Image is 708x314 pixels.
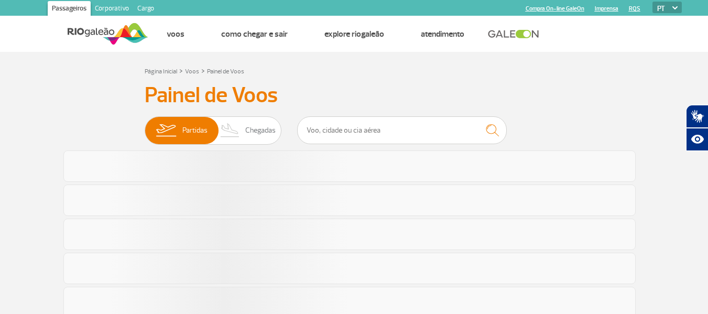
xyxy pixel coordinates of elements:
a: Voos [185,68,199,75]
a: Atendimento [421,29,464,39]
button: Abrir tradutor de língua de sinais. [686,105,708,128]
a: Voos [167,29,184,39]
button: Abrir recursos assistivos. [686,128,708,151]
input: Voo, cidade ou cia aérea [297,116,507,144]
a: Como chegar e sair [221,29,288,39]
a: Passageiros [48,1,91,18]
a: Painel de Voos [207,68,244,75]
a: > [179,64,183,77]
h3: Painel de Voos [145,82,564,109]
a: RQS [629,5,640,12]
a: Página Inicial [145,68,177,75]
div: Plugin de acessibilidade da Hand Talk. [686,105,708,151]
a: Corporativo [91,1,133,18]
span: Partidas [182,117,208,144]
img: slider-desembarque [215,117,246,144]
a: Explore RIOgaleão [324,29,384,39]
a: Compra On-line GaleOn [526,5,584,12]
img: slider-embarque [149,117,182,144]
a: Imprensa [595,5,618,12]
span: Chegadas [245,117,276,144]
a: Cargo [133,1,158,18]
a: > [201,64,205,77]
